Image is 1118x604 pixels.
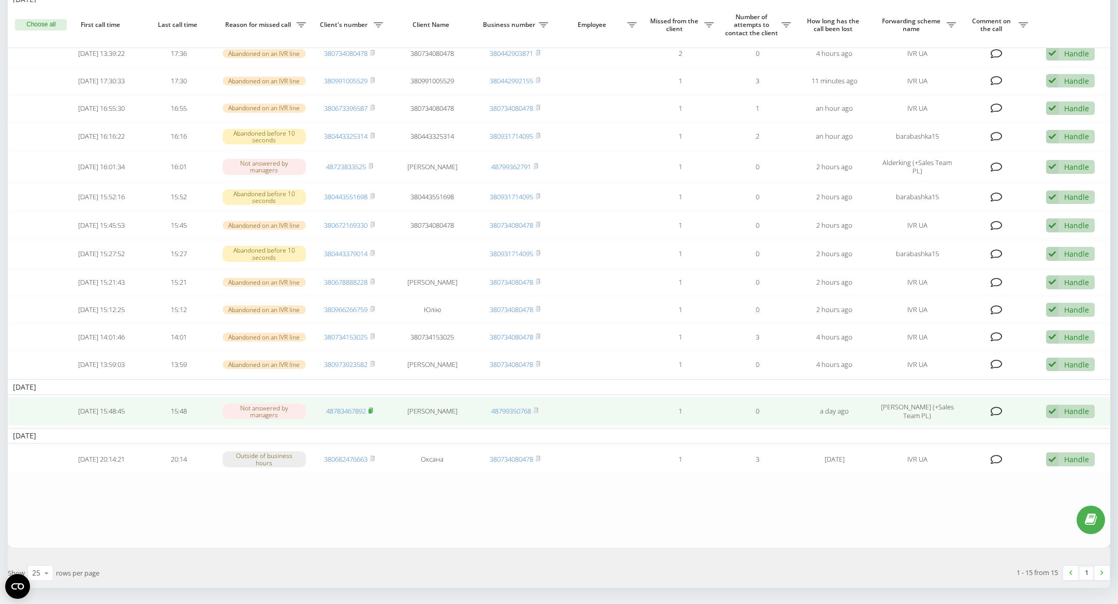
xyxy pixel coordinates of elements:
td: 0 [719,297,796,322]
span: Number of attempts to contact the client [724,13,782,37]
td: an hour ago [796,123,873,151]
td: 0 [719,240,796,268]
td: 16:55 [140,96,217,121]
td: 16:16 [140,123,217,151]
div: Abandoned on an IVR line [223,221,306,230]
td: IVR UA [873,41,961,66]
a: 48799362791 [491,162,531,171]
td: 2 hours ago [796,270,873,295]
a: 380966266759 [324,305,367,314]
td: 15:12 [140,297,217,322]
td: 2 hours ago [796,152,873,181]
td: 380734153025 [388,325,476,350]
div: Abandoned on an IVR line [223,77,306,85]
td: 1 [642,213,719,238]
a: 380443325314 [324,131,367,141]
div: Abandoned on an IVR line [223,360,306,369]
td: 1 [719,96,796,121]
td: 1 [642,446,719,473]
span: rows per page [56,568,99,578]
td: 380443325314 [388,123,476,151]
td: IVR UA [873,297,961,322]
td: 4 hours ago [796,352,873,377]
td: barabashka15 [873,240,961,268]
td: 20:14 [140,446,217,473]
td: 1 [642,68,719,94]
td: 380991005529 [388,68,476,94]
div: Handle [1064,192,1089,202]
a: 380734080478 [490,360,533,369]
span: Client Name [397,21,467,29]
td: 15:21 [140,270,217,295]
td: 1 [642,297,719,322]
td: a day ago [796,397,873,426]
div: Abandoned before 10 seconds [223,246,306,261]
td: 15:27 [140,240,217,268]
td: 0 [719,152,796,181]
td: IVR UA [873,352,961,377]
td: [PERSON_NAME] [388,152,476,181]
td: [DATE] 15:45:53 [63,213,140,238]
div: Handle [1064,131,1089,141]
td: IVR UA [873,213,961,238]
a: 380678888228 [324,277,367,287]
a: 380734080478 [490,104,533,113]
td: barabashka15 [873,183,961,211]
td: barabashka15 [873,123,961,151]
td: [DATE] 15:12:25 [63,297,140,322]
td: 2 hours ago [796,297,873,322]
td: [DATE] [8,428,1110,444]
a: 48723833525 [326,162,366,171]
a: 380734080478 [490,305,533,314]
td: 3 [719,446,796,473]
span: Show [8,568,25,578]
div: Not answered by managers [223,404,306,419]
td: [PERSON_NAME] [388,270,476,295]
td: 0 [719,213,796,238]
td: IVR UA [873,270,961,295]
td: [PERSON_NAME] [388,352,476,377]
td: 0 [719,183,796,211]
td: 3 [719,68,796,94]
td: [DATE] 20:14:21 [63,446,140,473]
td: 4 hours ago [796,325,873,350]
a: 380672169330 [324,220,367,230]
td: 1 [642,240,719,268]
td: 0 [719,352,796,377]
td: 1 [642,183,719,211]
a: 380673396587 [324,104,367,113]
td: [DATE] 16:01:34 [63,152,140,181]
td: Юлію [388,297,476,322]
button: Choose all [15,19,67,31]
div: Abandoned before 10 seconds [223,189,306,205]
div: Handle [1064,406,1089,416]
td: Оксана [388,446,476,473]
td: 15:52 [140,183,217,211]
a: 48799350768 [491,406,531,416]
a: 380682476663 [324,454,367,464]
div: Handle [1064,162,1089,172]
span: Reason for missed call [223,21,297,29]
td: [DATE] 15:21:43 [63,270,140,295]
div: Abandoned on an IVR line [223,305,306,314]
td: 2 hours ago [796,213,873,238]
div: Abandoned before 10 seconds [223,129,306,144]
div: Abandoned on an IVR line [223,333,306,342]
div: Handle [1064,332,1089,342]
button: Open CMP widget [5,574,30,599]
td: 17:30 [140,68,217,94]
td: [DATE] 13:39:22 [63,41,140,66]
td: 0 [719,397,796,426]
a: 380734080478 [490,332,533,342]
td: IVR UA [873,325,961,350]
a: 380931714095 [490,131,533,141]
div: Handle [1064,305,1089,315]
a: 380991005529 [324,76,367,85]
div: Handle [1064,277,1089,287]
a: 380734080478 [324,49,367,58]
a: 48783467892 [326,406,366,416]
td: [DATE] 14:01:46 [63,325,140,350]
a: 380734153025 [324,332,367,342]
td: [DATE] 15:48:45 [63,397,140,426]
a: 1 [1079,566,1094,580]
